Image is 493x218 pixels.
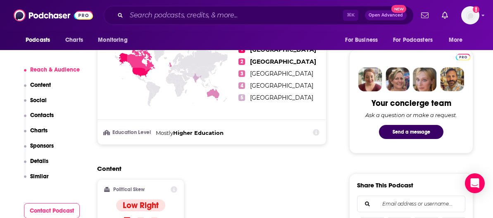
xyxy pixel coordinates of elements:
[238,94,245,101] span: 5
[30,158,48,165] p: Details
[393,34,433,46] span: For Podcasters
[104,6,414,25] div: Search podcasts, credits, & more...
[250,58,316,65] span: [GEOGRAPHIC_DATA]
[30,173,49,180] p: Similar
[30,127,48,134] p: Charts
[14,7,93,23] img: Podchaser - Follow, Share and Rate Podcasts
[461,6,479,24] img: User Profile
[391,5,406,13] span: New
[358,67,382,91] img: Sydney Profile
[250,94,313,101] span: [GEOGRAPHIC_DATA]
[20,32,61,48] button: open menu
[438,8,451,22] a: Show notifications dropdown
[238,58,245,65] span: 2
[92,32,138,48] button: open menu
[30,81,51,89] p: Content
[339,32,388,48] button: open menu
[238,82,245,89] span: 4
[365,112,457,118] div: Ask a question or make a request.
[386,67,410,91] img: Barbara Profile
[357,181,413,189] h3: Share This Podcast
[26,34,50,46] span: Podcasts
[473,6,479,13] svg: Add a profile image
[449,34,463,46] span: More
[30,66,80,73] p: Reach & Audience
[440,67,464,91] img: Jon Profile
[24,66,80,81] button: Reach & Audience
[369,13,403,17] span: Open Advanced
[456,53,470,60] a: Pro website
[173,129,224,136] span: Higher Education
[250,70,313,77] span: [GEOGRAPHIC_DATA]
[30,112,54,119] p: Contacts
[461,6,479,24] button: Show profile menu
[123,200,159,211] h4: Low Right
[238,70,245,77] span: 3
[372,98,451,108] div: Your concierge team
[345,34,378,46] span: For Business
[98,34,127,46] span: Monitoring
[357,196,465,212] div: Search followers
[364,196,458,212] input: Email address or username...
[60,32,88,48] a: Charts
[418,8,432,22] a: Show notifications dropdown
[104,130,152,135] h3: Education Level
[156,129,173,136] span: Mostly
[24,173,49,188] button: Similar
[343,10,358,21] span: ⌘ K
[30,97,47,104] p: Social
[24,127,48,142] button: Charts
[113,187,145,192] h2: Political Skew
[24,97,47,112] button: Social
[388,32,445,48] button: open menu
[461,6,479,24] span: Logged in as KTMSseat4
[24,158,49,173] button: Details
[413,67,437,91] img: Jules Profile
[250,82,313,89] span: [GEOGRAPHIC_DATA]
[97,165,320,172] h2: Content
[379,125,443,139] button: Send a message
[365,10,407,20] button: Open AdvancedNew
[24,112,54,127] button: Contacts
[443,32,473,48] button: open menu
[465,173,485,193] div: Open Intercom Messenger
[126,9,343,22] input: Search podcasts, credits, & more...
[65,34,83,46] span: Charts
[456,54,470,60] img: Podchaser Pro
[30,142,54,149] p: Sponsors
[24,142,54,158] button: Sponsors
[24,81,51,97] button: Content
